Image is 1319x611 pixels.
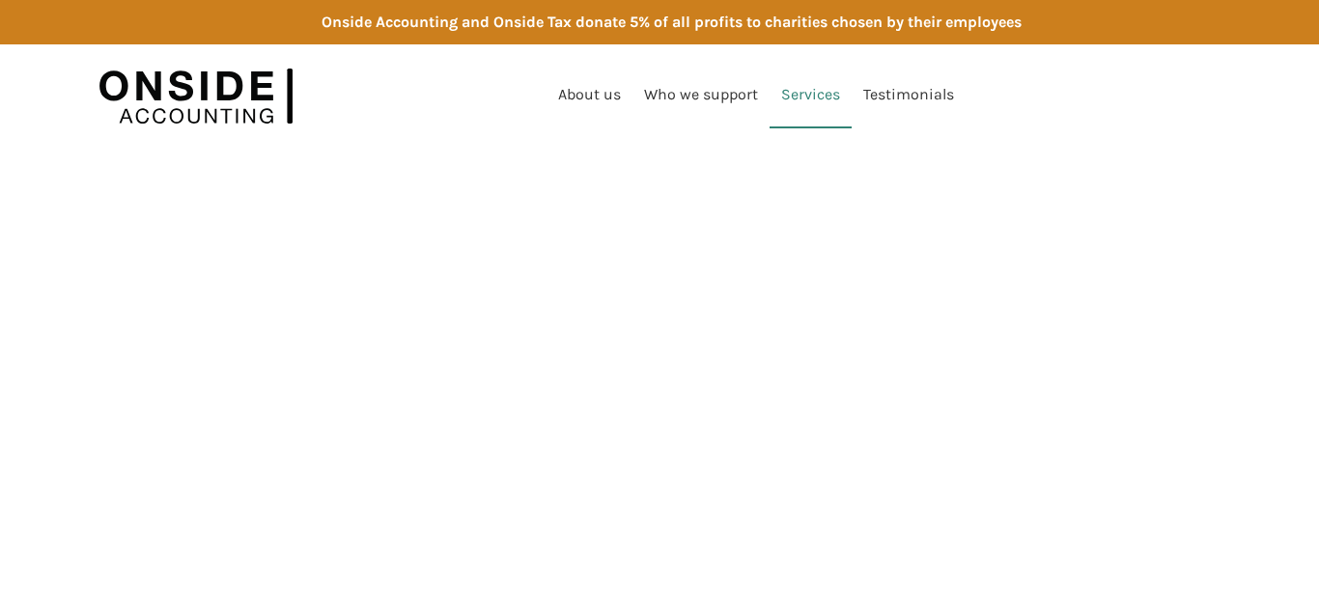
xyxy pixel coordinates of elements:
div: Onside Accounting and Onside Tax donate 5% of all profits to charities chosen by their employees [322,10,1022,35]
a: Testimonials [852,63,966,128]
a: Services [770,63,852,128]
a: About us [547,63,632,128]
a: Who we support [632,63,770,128]
img: Onside Accounting [99,59,293,133]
